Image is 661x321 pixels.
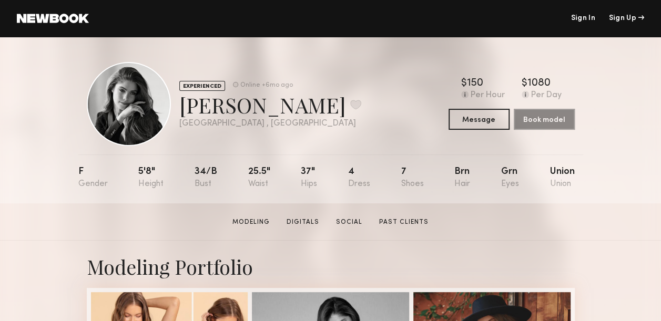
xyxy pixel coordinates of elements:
[531,91,562,100] div: Per Day
[248,167,270,189] div: 25.5"
[401,167,423,189] div: 7
[332,218,367,227] a: Social
[471,91,505,100] div: Per Hour
[138,167,164,189] div: 5'8"
[240,82,293,89] div: Online +6mo ago
[195,167,217,189] div: 34/b
[375,218,433,227] a: Past Clients
[228,218,274,227] a: Modeling
[179,81,225,91] div: EXPERIENCED
[179,91,361,119] div: [PERSON_NAME]
[301,167,317,189] div: 37"
[449,109,510,130] button: Message
[527,78,551,89] div: 1080
[571,15,595,22] a: Sign In
[522,78,527,89] div: $
[78,167,108,189] div: F
[179,119,361,128] div: [GEOGRAPHIC_DATA] , [GEOGRAPHIC_DATA]
[550,167,574,189] div: Union
[467,78,483,89] div: 150
[609,15,644,22] div: Sign Up
[348,167,370,189] div: 4
[454,167,470,189] div: Brn
[501,167,519,189] div: Grn
[87,253,575,279] div: Modeling Portfolio
[461,78,467,89] div: $
[282,218,323,227] a: Digitals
